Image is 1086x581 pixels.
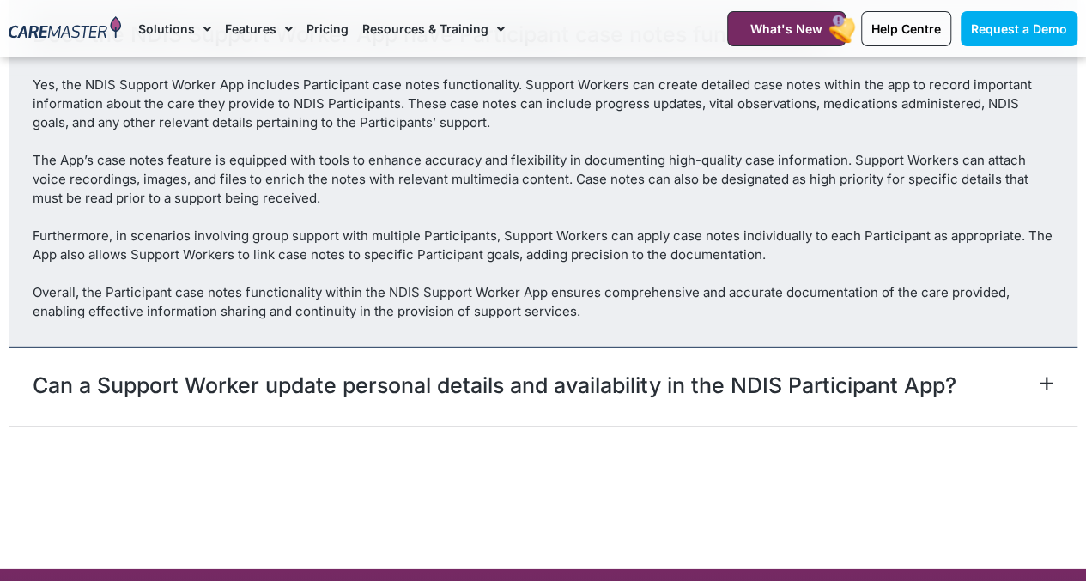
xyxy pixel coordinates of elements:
[971,21,1067,36] span: Request a Demo
[750,21,822,36] span: What's New
[727,11,846,46] a: What's New
[9,16,121,41] img: CareMaster Logo
[961,11,1077,46] a: Request a Demo
[33,227,1053,264] div: Furthermore, in scenarios involving group support with multiple Participants, Support Workers can...
[861,11,951,46] a: Help Centre
[33,76,1053,132] div: Yes, the NDIS Support Worker App includes Participant case notes functionality. Support Workers c...
[33,283,1053,321] div: Overall, the Participant case notes functionality within the NDIS Support Worker App ensures comp...
[871,21,941,36] span: Help Centre
[33,370,956,401] a: Can a Support Worker update personal details and availability in the NDIS Participant App?
[33,151,1053,208] div: The App’s case notes feature is equipped with tools to enhance accuracy and flexibility in docume...
[9,347,1077,427] div: Can a Support Worker update personal details and availability in the NDIS Participant App?
[9,76,1077,347] div: Does the NDIS Support Worker App have Participant case notes functionality?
